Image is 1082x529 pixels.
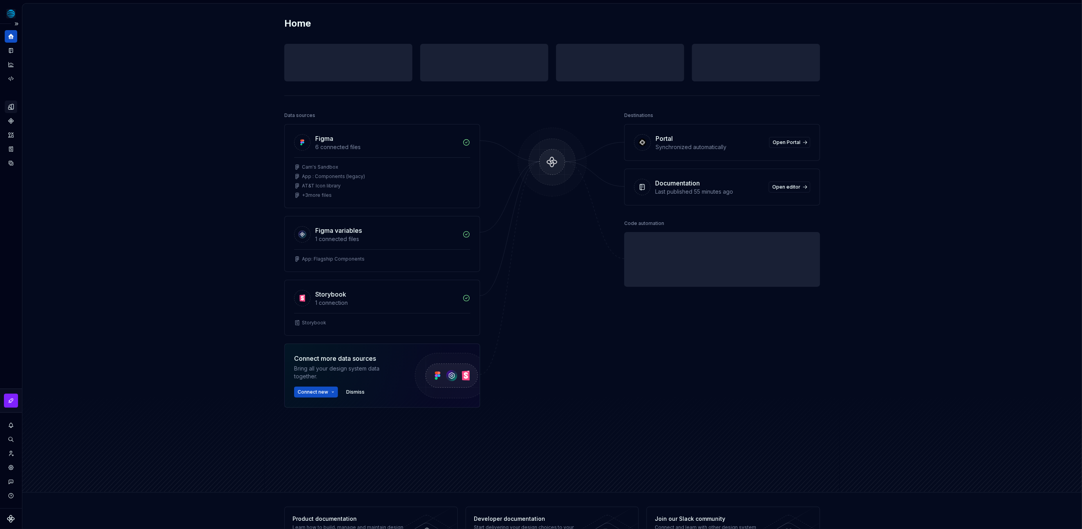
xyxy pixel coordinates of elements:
[284,216,480,272] a: Figma variables1 connected filesApp: Flagship Components
[769,137,810,148] a: Open Portal
[284,110,315,121] div: Data sources
[302,192,332,198] div: + 3 more files
[5,447,17,460] a: Invite team
[769,182,810,193] a: Open editor
[5,461,17,474] a: Settings
[294,354,400,363] div: Connect more data sources
[293,515,406,523] div: Product documentation
[5,44,17,57] a: Documentation
[773,139,800,146] span: Open Portal
[302,164,338,170] div: Cam's Sandbox
[656,143,764,151] div: Synchronized automatically
[302,320,326,326] div: Storybook
[5,58,17,71] a: Analytics
[302,173,365,180] div: App : Components (legacy)
[5,115,17,127] a: Components
[5,129,17,141] a: Assets
[315,290,346,299] div: Storybook
[5,157,17,169] a: Data sources
[474,515,588,523] div: Developer documentation
[5,72,17,85] a: Code automation
[284,124,480,208] a: Figma6 connected filesCam's SandboxApp : Components (legacy)AT&T Icon library+3more files
[302,256,365,262] div: App: Flagship Components
[6,9,16,18] img: 25159035-79e5-4ffd-8a60-56b794307018.png
[655,178,700,188] div: Documentation
[5,143,17,155] a: Storybook stories
[294,365,400,380] div: Bring all your design system data together.
[5,475,17,488] button: Contact support
[315,143,458,151] div: 6 connected files
[655,515,769,523] div: Join our Slack community
[315,299,458,307] div: 1 connection
[298,389,328,395] span: Connect new
[624,110,653,121] div: Destinations
[11,18,22,29] button: Expand sidebar
[5,30,17,43] a: Home
[315,226,362,235] div: Figma variables
[302,183,341,189] div: AT&T Icon library
[315,134,333,143] div: Figma
[5,419,17,432] button: Notifications
[284,17,311,30] h2: Home
[5,101,17,113] a: Design tokens
[7,515,15,523] svg: Supernova Logo
[656,134,673,143] div: Portal
[343,387,368,398] button: Dismiss
[346,389,365,395] span: Dismiss
[294,387,338,398] button: Connect new
[655,188,764,196] div: Last published 55 minutes ago
[624,218,664,229] div: Code automation
[284,280,480,336] a: Storybook1 connectionStorybook
[315,235,458,243] div: 1 connected files
[772,184,800,190] span: Open editor
[5,433,17,446] button: Search ⌘K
